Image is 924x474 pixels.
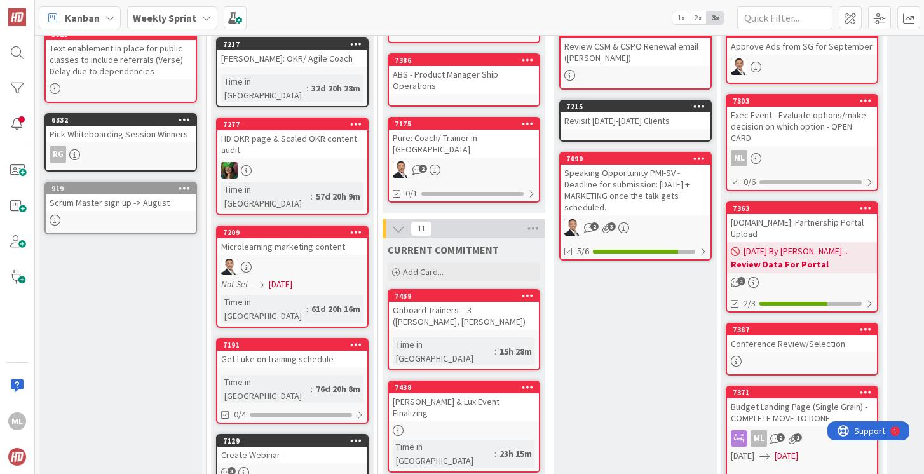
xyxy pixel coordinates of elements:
b: Weekly Sprint [133,11,196,24]
div: ML [731,150,747,166]
div: 7371 [733,388,877,397]
a: 7437Approve Ads from SG for SeptemberSL [726,25,878,84]
div: 7363 [733,204,877,213]
a: 7209Microlearning marketing contentSLNot Set[DATE]Time in [GEOGRAPHIC_DATA]:61d 20h 16m [216,226,369,328]
a: 7215Revisit [DATE]-[DATE] Clients [559,100,712,142]
div: RG [46,146,196,163]
span: 1x [672,11,690,24]
div: 7175 [389,118,539,130]
div: Create Webinar [217,447,367,463]
a: 7387Conference Review/Selection [726,323,878,376]
div: 7387Conference Review/Selection [727,324,877,352]
span: 3x [707,11,724,24]
a: 7438[PERSON_NAME] & Lux Event FinalizingTime in [GEOGRAPHIC_DATA]:23h 15m [388,381,540,473]
div: SL [217,162,367,179]
span: CURRENT COMMITMENT [388,243,499,256]
div: 919Scrum Master sign up -> August [46,183,196,211]
div: 7215 [561,101,710,112]
img: SL [221,259,238,275]
a: 7347Review CSM & CSPO Renewal email ([PERSON_NAME]) [559,25,712,90]
div: 23h 15m [496,447,535,461]
div: Get Luke on training schedule [217,351,367,367]
span: 3 [608,222,616,231]
div: Text enablement in place for public classes to include referrals (Verse) Delay due to dependencies [46,40,196,79]
div: [DOMAIN_NAME]: Partnership Portal Upload [727,214,877,242]
span: 5/6 [577,245,589,258]
i: Not Set [221,278,248,290]
div: 7217 [223,40,367,49]
div: 919 [46,183,196,194]
div: 7129 [223,437,367,445]
img: SL [564,219,581,236]
div: 7371Budget Landing Page (Single Grain) - COMPLETE MOVE TO DONE [727,387,877,426]
div: 7386 [395,56,539,65]
div: ML [8,412,26,430]
span: 11 [411,221,432,236]
div: HD OKR page & Scaled OKR content audit [217,130,367,158]
div: Onboard Trainers = 3 ([PERSON_NAME], [PERSON_NAME]) [389,302,539,330]
div: 7438[PERSON_NAME] & Lux Event Finalizing [389,382,539,421]
input: Quick Filter... [737,6,832,29]
div: ML [751,430,767,447]
b: Review Data For Portal [731,258,873,271]
div: 6332 [46,114,196,126]
span: Add Card... [403,266,444,278]
div: 5525Text enablement in place for public classes to include referrals (Verse) Delay due to depende... [46,29,196,79]
div: 7191Get Luke on training schedule [217,339,367,367]
img: Visit kanbanzone.com [8,8,26,26]
img: SL [393,161,409,178]
div: Approve Ads from SG for September [727,38,877,55]
div: 7217 [217,39,367,50]
span: 1 [794,433,802,442]
div: 7277 [223,120,367,129]
div: Scrum Master sign up -> August [46,194,196,211]
a: 7175Pure: Coach/ Trainer in [GEOGRAPHIC_DATA]SL0/1 [388,117,540,203]
span: Support [27,2,58,17]
div: 7090Speaking Opportunity PMI-SV - Deadline for submission: [DATE] + MARKETING once the talk gets ... [561,153,710,215]
div: 32d 20h 28m [308,81,363,95]
div: SL [389,161,539,178]
div: [PERSON_NAME] & Lux Event Finalizing [389,393,539,421]
span: [DATE] By [PERSON_NAME]... [744,245,848,258]
span: [DATE] [775,449,798,463]
a: 919Scrum Master sign up -> August [44,182,197,234]
div: Pure: Coach/ Trainer in [GEOGRAPHIC_DATA] [389,130,539,158]
div: Time in [GEOGRAPHIC_DATA] [221,295,306,323]
span: [DATE] [269,278,292,291]
div: Time in [GEOGRAPHIC_DATA] [221,74,306,102]
span: [DATE] [731,449,754,463]
div: 7439Onboard Trainers = 3 ([PERSON_NAME], [PERSON_NAME]) [389,290,539,330]
span: 2 [777,433,785,442]
div: [PERSON_NAME]: OKR/ Agile Coach [217,50,367,67]
div: Speaking Opportunity PMI-SV - Deadline for submission: [DATE] + MARKETING once the talk gets sche... [561,165,710,215]
div: 15h 28m [496,344,535,358]
div: 7277HD OKR page & Scaled OKR content audit [217,119,367,158]
div: 919 [51,184,196,193]
span: : [306,302,308,316]
a: 7386ABS - Product Manager Ship Operations [388,53,540,107]
div: ML [727,430,877,447]
div: 7215Revisit [DATE]-[DATE] Clients [561,101,710,129]
img: avatar [8,448,26,466]
div: 7277 [217,119,367,130]
div: Budget Landing Page (Single Grain) - COMPLETE MOVE TO DONE [727,398,877,426]
div: Conference Review/Selection [727,335,877,352]
div: 7129Create Webinar [217,435,367,463]
div: Microlearning marketing content [217,238,367,255]
img: SL [221,162,238,179]
div: SL [727,58,877,75]
a: 5525Text enablement in place for public classes to include referrals (Verse) Delay due to depende... [44,27,197,103]
div: 7217[PERSON_NAME]: OKR/ Agile Coach [217,39,367,67]
div: 6332 [51,116,196,125]
div: 7386 [389,55,539,66]
span: : [311,189,313,203]
div: 1 [66,5,69,15]
span: : [494,344,496,358]
div: Pick Whiteboarding Session Winners [46,126,196,142]
div: 7175Pure: Coach/ Trainer in [GEOGRAPHIC_DATA] [389,118,539,158]
span: 0/6 [744,175,756,189]
span: : [311,382,313,396]
div: 7439 [395,292,539,301]
div: 7191 [217,339,367,351]
div: SL [217,259,367,275]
